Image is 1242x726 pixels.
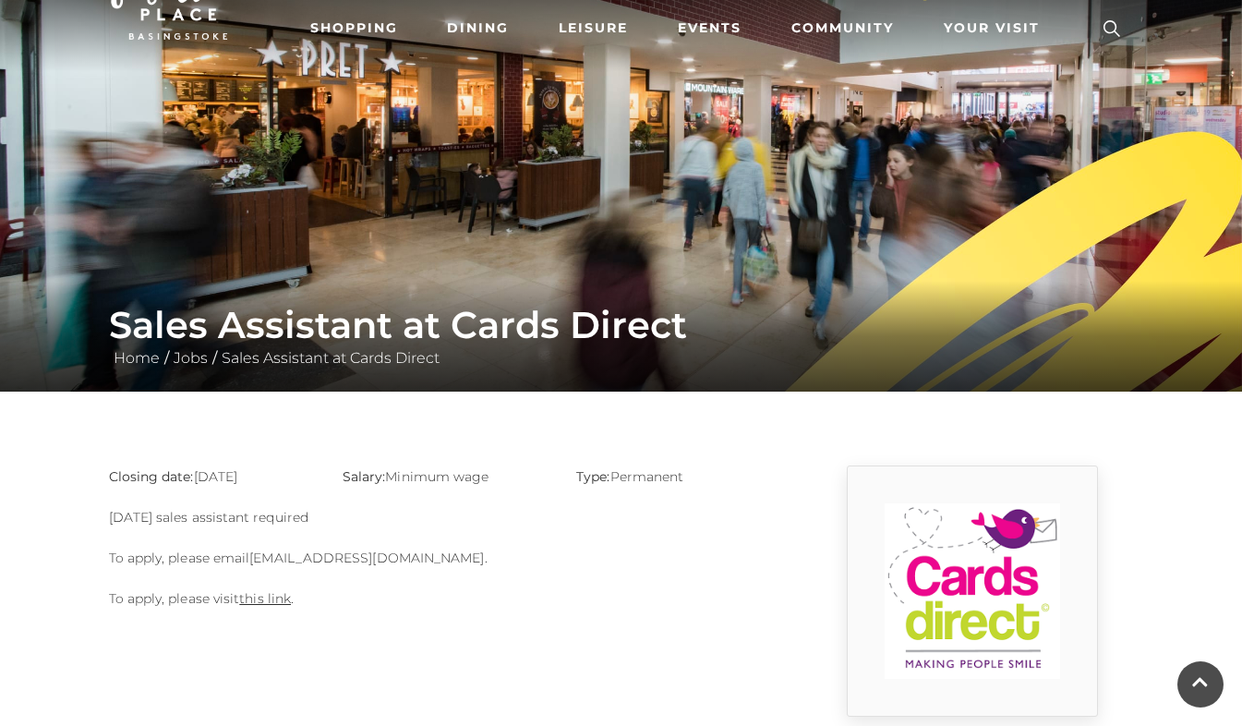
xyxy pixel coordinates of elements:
[936,11,1056,45] a: Your Visit
[303,11,405,45] a: Shopping
[670,11,749,45] a: Events
[109,587,783,610] p: To apply, please visit .
[109,466,315,488] p: [DATE]
[944,18,1040,38] span: Your Visit
[217,349,444,367] a: Sales Assistant at Cards Direct
[885,503,1060,679] img: 9_1554819914_l1cI.png
[109,468,194,485] strong: Closing date:
[784,11,901,45] a: Community
[343,466,549,488] p: Minimum wage
[576,468,609,485] strong: Type:
[343,468,386,485] strong: Salary:
[109,349,164,367] a: Home
[551,11,635,45] a: Leisure
[576,466,782,488] p: Permanent
[249,550,484,566] a: [EMAIL_ADDRESS][DOMAIN_NAME]
[239,590,291,607] a: this link
[109,303,1134,347] h1: Sales Assistant at Cards Direct
[109,506,783,528] p: [DATE] sales assistant required
[169,349,212,367] a: Jobs
[95,303,1148,369] div: / /
[109,547,783,569] p: To apply, please email .
[440,11,516,45] a: Dining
